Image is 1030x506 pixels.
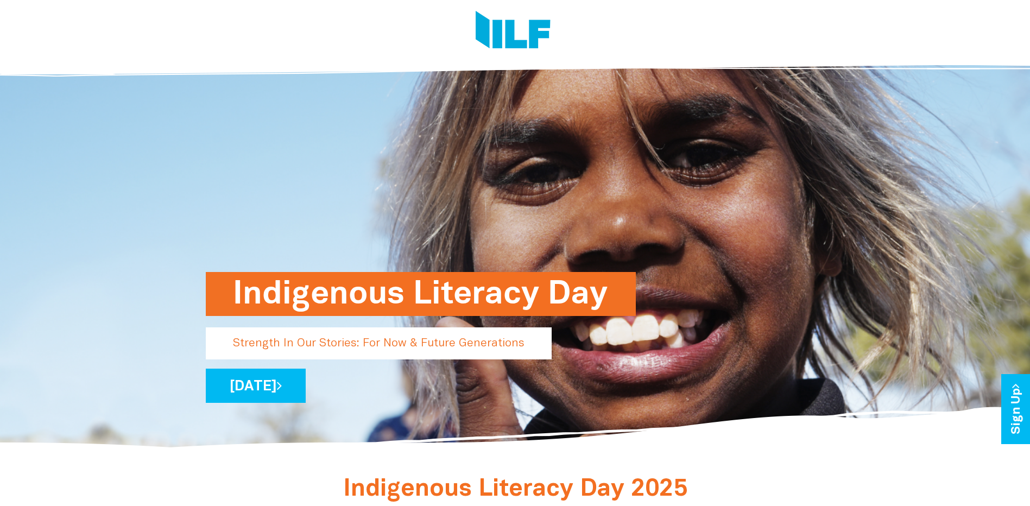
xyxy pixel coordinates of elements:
[233,272,609,316] h1: Indigenous Literacy Day
[343,478,687,501] span: Indigenous Literacy Day 2025
[476,11,551,52] img: Logo
[206,369,306,403] a: [DATE]
[206,327,552,359] p: Strength In Our Stories: For Now & Future Generations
